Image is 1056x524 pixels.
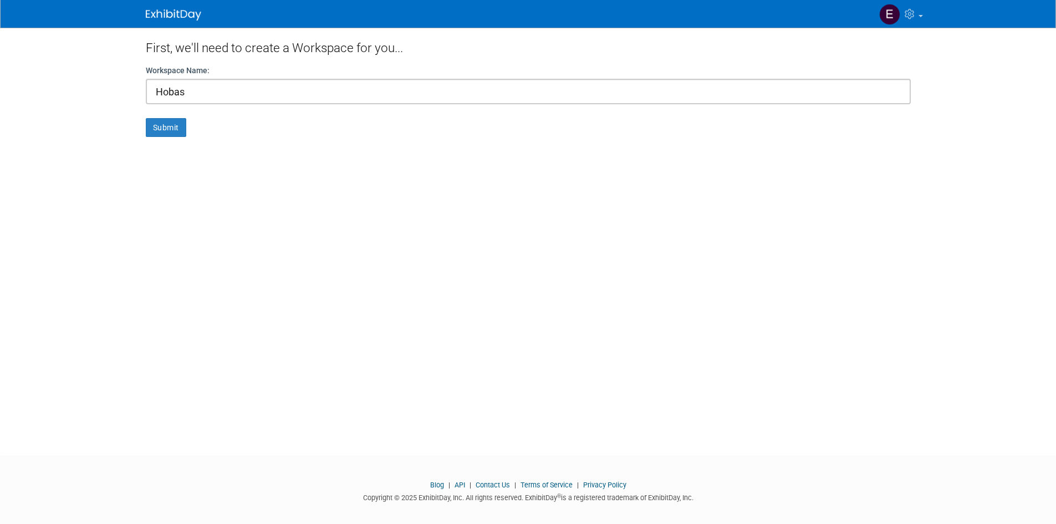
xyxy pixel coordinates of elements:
a: Privacy Policy [583,481,626,489]
span: | [446,481,453,489]
span: | [467,481,474,489]
label: Workspace Name: [146,65,210,76]
a: Blog [430,481,444,489]
a: API [455,481,465,489]
button: Submit [146,118,186,137]
span: | [574,481,581,489]
input: Name of your organization [146,79,911,104]
a: Terms of Service [521,481,573,489]
img: Edgar Montoya [879,4,900,25]
div: First, we'll need to create a Workspace for you... [146,28,911,65]
a: Contact Us [476,481,510,489]
sup: ® [557,493,561,499]
span: | [512,481,519,489]
img: ExhibitDay [146,9,201,21]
